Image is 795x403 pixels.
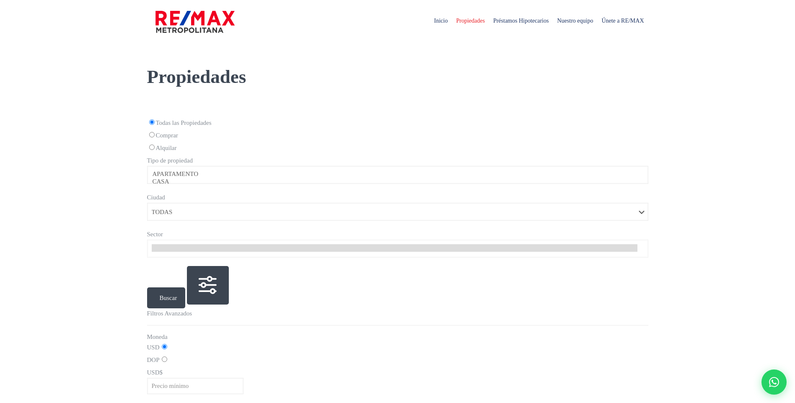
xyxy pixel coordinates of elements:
span: Ciudad [147,194,165,201]
h1: Propiedades [147,42,648,88]
span: Propiedades [452,8,489,34]
span: Únete a RE/MAX [597,8,648,34]
input: DOP [162,356,167,362]
span: Préstamos Hipotecarios [489,8,553,34]
input: Precio mínimo [147,378,243,394]
option: CASA [152,178,637,186]
option: APARTAMENTO [152,170,637,178]
span: USD [147,369,160,376]
label: USD [147,342,648,353]
input: Comprar [149,132,155,137]
input: Todas las Propiedades [149,119,155,125]
img: remax-metropolitana-logo [155,9,235,34]
div: $ [147,367,648,394]
input: Alquilar [149,145,155,150]
p: Filtros Avanzados [147,308,648,319]
button: Buscar [147,287,186,308]
label: DOP [147,355,648,365]
span: Tipo de propiedad [147,157,193,164]
span: Moneda [147,333,168,340]
span: Sector [147,231,163,238]
span: Inicio [430,8,452,34]
span: Nuestro equipo [553,8,597,34]
label: Alquilar [147,143,648,153]
input: USD [162,344,167,349]
label: Comprar [147,130,648,141]
label: Todas las Propiedades [147,118,648,128]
